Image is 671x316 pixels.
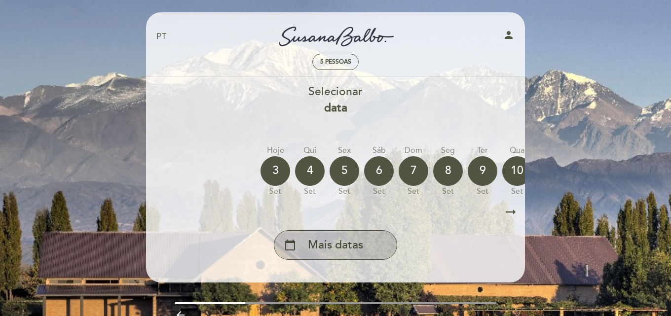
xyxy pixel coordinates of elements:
[364,156,394,186] div: 6
[433,186,463,197] div: set
[284,237,296,253] i: calendar_today
[468,186,497,197] div: set
[468,156,497,186] div: 9
[399,156,428,186] div: 7
[320,58,351,66] span: 5 pessoas
[502,186,532,197] div: set
[261,156,290,186] div: 3
[503,29,515,41] i: person
[503,202,518,223] i: arrow_right_alt
[308,237,363,253] span: Mais datas
[399,145,428,156] div: Dom
[330,145,359,156] div: Sex
[146,84,525,116] div: Selecionar
[503,29,515,44] button: person
[274,23,397,50] a: Turismo [PERSON_NAME] Wines
[364,186,394,197] div: set
[261,186,290,197] div: set
[295,156,325,186] div: 4
[502,156,532,186] div: 10
[502,145,532,156] div: Qua
[330,156,359,186] div: 5
[295,145,325,156] div: Qui
[364,145,394,156] div: Sáb
[261,145,290,156] div: Hoje
[324,101,347,115] b: data
[330,186,359,197] div: set
[399,186,428,197] div: set
[433,156,463,186] div: 8
[295,186,325,197] div: set
[468,145,497,156] div: Ter
[433,145,463,156] div: Seg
